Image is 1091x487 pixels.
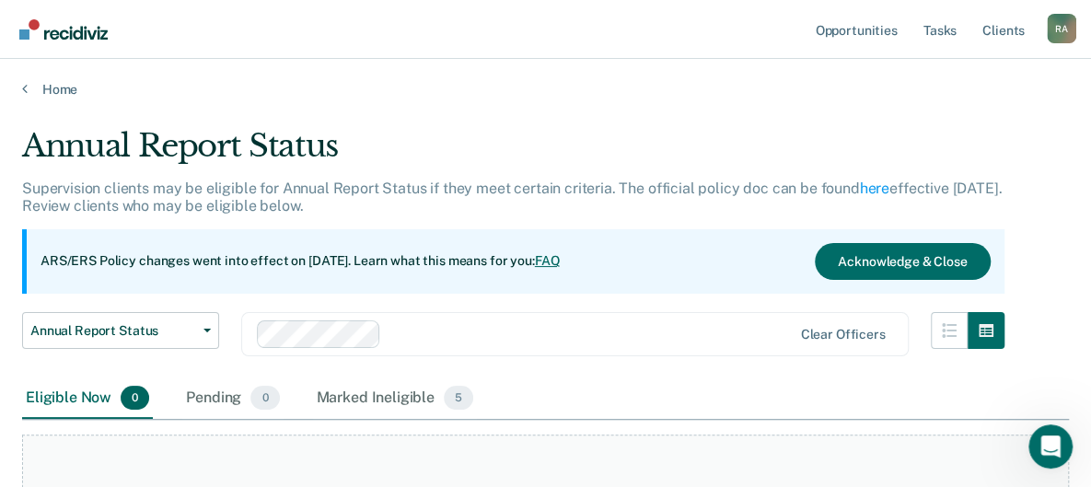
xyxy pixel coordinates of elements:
a: here [860,180,889,197]
span: 0 [121,386,149,410]
div: Pending0 [182,378,283,419]
p: ARS/ERS Policy changes went into effect on [DATE]. Learn what this means for you: [41,252,560,271]
div: Clear officers [800,327,885,342]
div: Marked Ineligible5 [313,378,478,419]
img: Recidiviz [19,19,108,40]
span: 0 [250,386,279,410]
div: R A [1047,14,1076,43]
span: 5 [444,386,473,410]
p: Supervision clients may be eligible for Annual Report Status if they meet certain criteria. The o... [22,180,1002,215]
button: Profile dropdown button [1047,14,1076,43]
button: Annual Report Status [22,312,219,349]
span: Annual Report Status [30,323,196,339]
a: FAQ [535,253,561,268]
a: Home [22,81,1069,98]
div: Eligible Now0 [22,378,153,419]
button: Acknowledge & Close [815,243,990,280]
iframe: Intercom live chat [1028,424,1073,469]
div: Annual Report Status [22,127,1004,180]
